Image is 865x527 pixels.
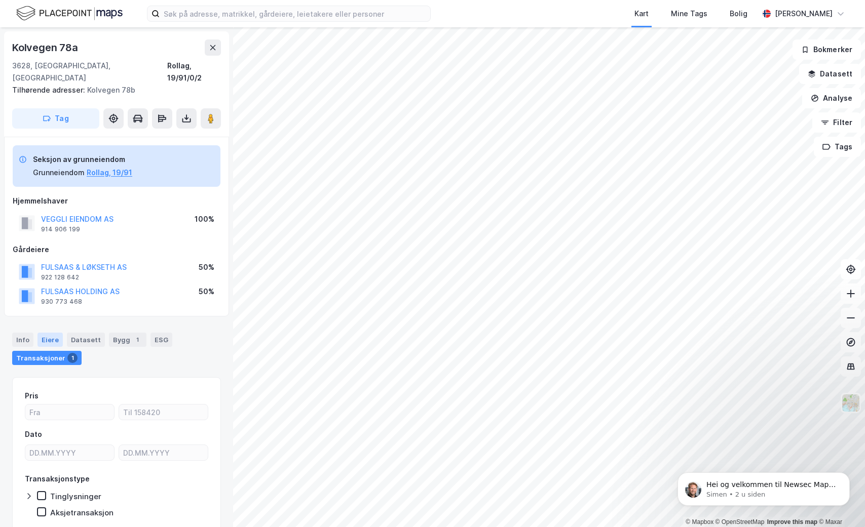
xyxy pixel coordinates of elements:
[199,261,214,273] div: 50%
[841,393,860,413] img: Z
[50,508,114,517] div: Aksjetransaksjon
[151,333,172,347] div: ESG
[799,64,861,84] button: Datasett
[25,428,42,440] div: Dato
[109,333,146,347] div: Bygg
[50,492,101,501] div: Tinglysninger
[25,404,114,420] input: Fra
[25,390,39,402] div: Pris
[686,518,713,525] a: Mapbox
[67,333,105,347] div: Datasett
[730,8,747,20] div: Bolig
[16,5,123,22] img: logo.f888ab2527a4732fd821a326f86c7f29.svg
[814,137,861,157] button: Tags
[767,518,817,525] a: Improve this map
[25,445,114,460] input: DD.MM.YYYY
[12,39,80,56] div: Kolvegen 78a
[662,451,865,522] iframe: Intercom notifications melding
[119,404,208,420] input: Til 158420
[12,333,33,347] div: Info
[41,225,80,233] div: 914 906 199
[12,84,213,96] div: Kolvegen 78b
[12,60,167,84] div: 3628, [GEOGRAPHIC_DATA], [GEOGRAPHIC_DATA]
[775,8,833,20] div: [PERSON_NAME]
[812,112,861,133] button: Filter
[160,6,430,21] input: Søk på adresse, matrikkel, gårdeiere, leietakere eller personer
[13,244,220,256] div: Gårdeiere
[716,518,765,525] a: OpenStreetMap
[12,86,87,94] span: Tilhørende adresser:
[671,8,707,20] div: Mine Tags
[33,153,132,166] div: Seksjon av grunneiendom
[634,8,649,20] div: Kart
[199,286,214,298] div: 50%
[793,39,861,60] button: Bokmerker
[13,195,220,207] div: Hjemmelshaver
[41,273,79,281] div: 922 128 642
[33,167,85,179] div: Grunneiendom
[67,353,78,363] div: 1
[87,167,132,179] button: Rollag, 19/91
[25,473,90,485] div: Transaksjonstype
[132,335,142,345] div: 1
[41,298,82,306] div: 930 773 468
[119,445,208,460] input: DD.MM.YYYY
[802,88,861,108] button: Analyse
[167,60,221,84] div: Rollag, 19/91/0/2
[37,333,63,347] div: Eiere
[12,108,99,129] button: Tag
[195,213,214,225] div: 100%
[12,351,82,365] div: Transaksjoner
